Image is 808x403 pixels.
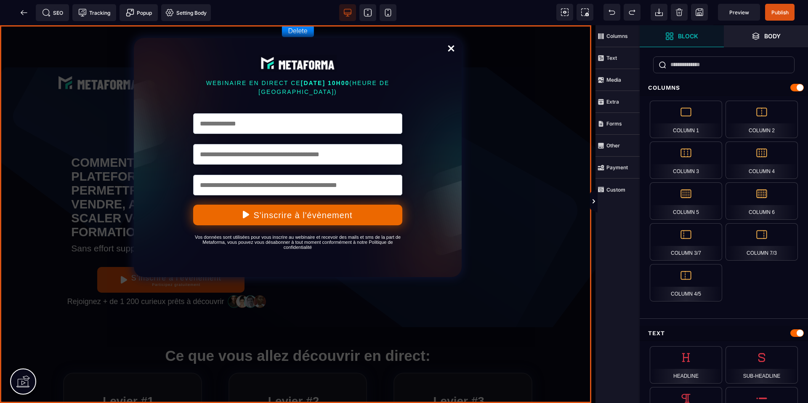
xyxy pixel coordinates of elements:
[671,4,688,21] span: Clear
[603,4,620,21] span: Undo
[729,9,749,16] span: Preview
[161,4,211,21] span: Favicon
[724,25,808,47] span: Open Layers
[187,51,408,73] p: WEBINAIRE EN DIRECT CE (HEURE DE [GEOGRAPHIC_DATA])
[606,77,621,83] strong: Media
[606,164,628,171] strong: Payment
[640,326,808,341] div: Text
[359,4,376,21] span: View tablet
[650,264,722,302] div: Column 4/5
[726,141,798,179] div: Column 4
[556,4,573,21] span: View components
[339,4,356,21] span: View desktop
[624,4,641,21] span: Redo
[193,205,402,229] h2: Vos données sont utilisées pour vous inscrire au webinaire et recevoir des mails et sms de la par...
[650,101,722,138] div: Column 1
[718,4,760,21] span: Preview
[193,179,402,200] button: S'inscrire à l'évènement
[78,8,110,17] span: Tracking
[678,33,698,39] strong: Block
[691,4,708,21] span: Save
[120,4,158,21] span: Create Alert Modal
[577,4,593,21] span: Screenshot
[771,9,789,16] span: Publish
[606,142,620,149] strong: Other
[301,54,350,61] span: [DATE] 10H00
[126,8,152,17] span: Popup
[595,47,640,69] span: Text
[165,8,207,17] span: Setting Body
[726,223,798,261] div: Column 7/3
[726,346,798,384] div: Sub-headline
[595,157,640,179] span: Payment
[595,113,640,135] span: Forms
[764,33,781,39] strong: Body
[726,101,798,138] div: Column 2
[380,4,396,21] span: View mobile
[606,187,625,193] strong: Custom
[595,91,640,113] span: Extra
[16,4,32,21] span: Back
[640,80,808,96] div: Columns
[606,99,619,105] strong: Extra
[595,135,640,157] span: Other
[595,69,640,91] span: Media
[606,120,622,127] strong: Forms
[640,25,724,47] span: Open Blocks
[650,182,722,220] div: Column 5
[259,29,336,47] img: abe9e435164421cb06e33ef15842a39e_e5ef653356713f0d7dd3797ab850248d_Capture_d%E2%80%99e%CC%81cran_2...
[650,346,722,384] div: Headline
[72,4,116,21] span: Tracking code
[36,4,69,21] span: Seo meta data
[606,55,617,61] strong: Text
[443,15,460,33] a: Close
[595,25,640,47] span: Columns
[650,141,722,179] div: Column 3
[726,182,798,220] div: Column 6
[606,33,628,39] strong: Columns
[765,4,795,21] span: Save
[651,4,667,21] span: Open Import Webpage
[640,189,648,214] span: Toggle Views
[42,8,63,17] span: SEO
[650,223,722,261] div: Column 3/7
[595,179,640,200] span: Custom Block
